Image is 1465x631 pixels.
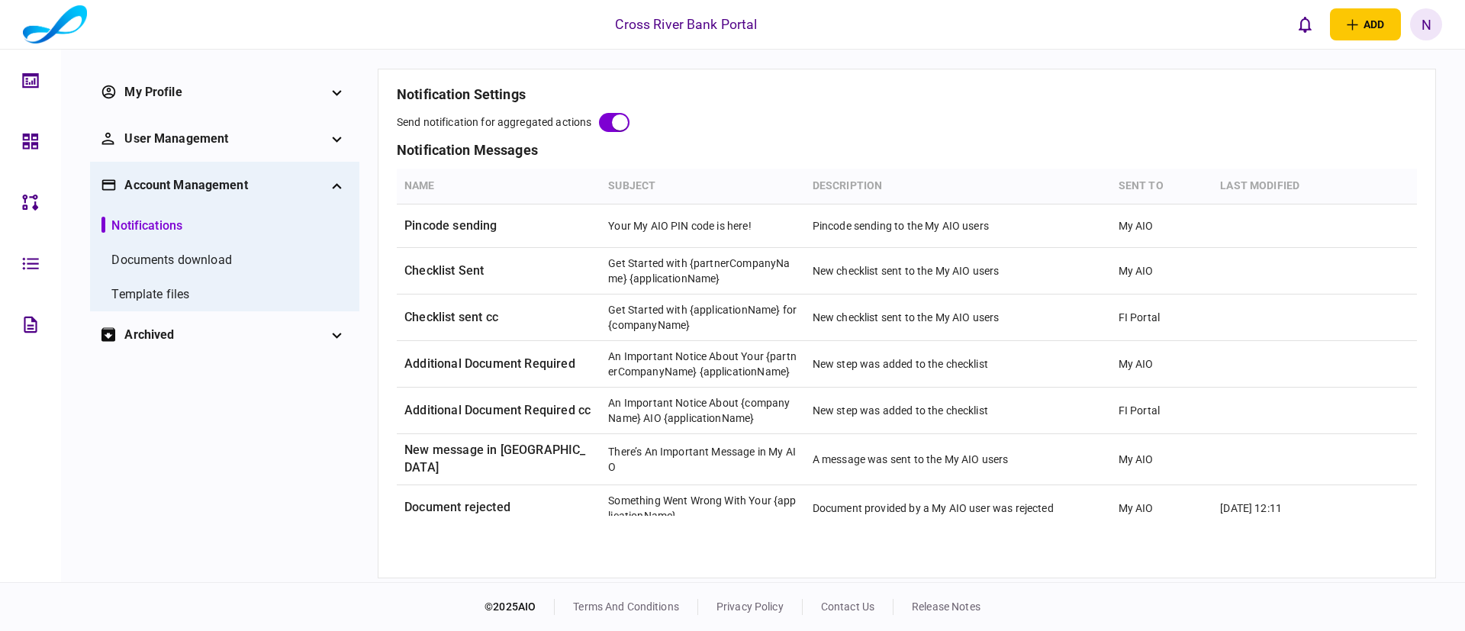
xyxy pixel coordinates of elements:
th: last modified [1212,169,1315,204]
td: FI Portal [1111,388,1213,434]
th: Description [805,169,1111,204]
div: Account management [124,176,325,195]
td: Checklist Sent [397,248,600,295]
td: New checklist sent to the My AIO users [805,295,1111,341]
div: archived [124,326,325,344]
td: New step was added to the checklist [805,341,1111,388]
th: subject [600,169,804,204]
td: There’s An Important Message in My AIO [600,434,804,485]
td: Get Started with {partnerCompanyName} {applicationName} [600,248,804,295]
td: New message in [GEOGRAPHIC_DATA] [397,434,600,485]
a: contact us [821,600,874,613]
button: N [1410,8,1442,40]
td: New checklist sent to the My AIO users [805,248,1111,295]
div: Cross River Bank Portal [615,14,757,34]
td: Get Started with {applicationName} for {companyName} [600,295,804,341]
a: Template files [101,285,189,304]
td: Pincode sending to the My AIO users [805,204,1111,248]
a: Documents download [101,251,231,269]
button: open adding identity options [1330,8,1401,40]
td: My AIO [1111,485,1213,532]
td: Your My AIO PIN code is here! [600,204,804,248]
div: send notification for aggregated actions [397,114,591,130]
td: [DATE] 12:11 [1212,485,1315,532]
td: An Important Notice About {companyName} AIO {applicationName} [600,388,804,434]
td: FI Portal [1111,295,1213,341]
button: open notifications list [1289,8,1321,40]
th: sent to [1111,169,1213,204]
h3: notification messages [397,143,1417,157]
td: My AIO [1111,204,1213,248]
td: My AIO [1111,248,1213,295]
td: A message was sent to the My AIO users [805,434,1111,485]
a: terms and conditions [573,600,679,613]
td: Document provided by a My AIO user was rejected [805,485,1111,532]
div: © 2025 AIO [485,599,555,615]
td: New step was added to the checklist [805,388,1111,434]
td: Checklist sent cc [397,295,600,341]
td: Additional Document Required cc [397,388,600,434]
td: Pincode sending [397,204,600,248]
div: My profile [124,83,325,101]
div: Template files [111,285,189,304]
td: Document rejected [397,485,600,532]
a: notifications [101,217,182,235]
div: Documents download [111,251,231,269]
div: notifications [111,217,182,235]
td: My AIO [1111,341,1213,388]
td: An Important Notice About Your {partnerCompanyName} {applicationName} [600,341,804,388]
td: Additional Document Required [397,341,600,388]
a: privacy policy [716,600,784,613]
td: My AIO [1111,434,1213,485]
h3: notification settings [397,88,1417,101]
img: client company logo [23,5,87,43]
th: Name [397,169,600,204]
a: release notes [912,600,980,613]
td: Something Went Wrong With Your {applicationName} [600,485,804,532]
div: User management [124,130,325,148]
